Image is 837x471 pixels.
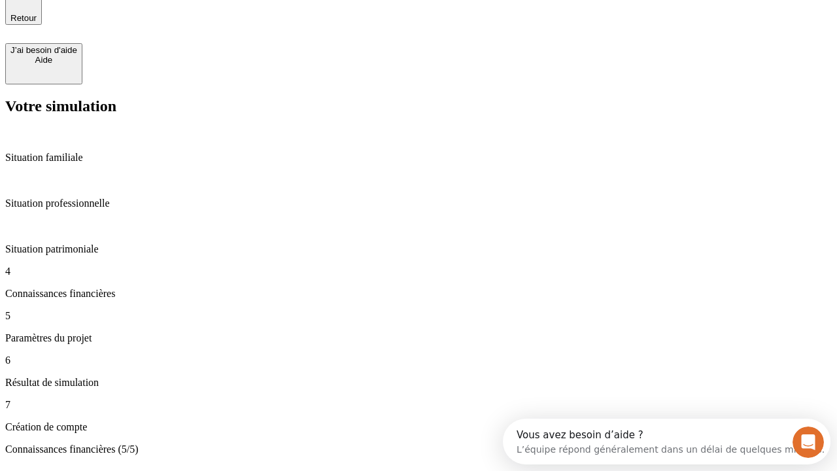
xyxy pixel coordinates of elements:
p: Situation patrimoniale [5,243,832,255]
p: Situation professionnelle [5,198,832,209]
p: Situation familiale [5,152,832,164]
p: Résultat de simulation [5,377,832,389]
p: Création de compte [5,421,832,433]
p: 4 [5,266,832,277]
div: J’ai besoin d'aide [10,45,77,55]
p: Connaissances financières [5,288,832,300]
p: 5 [5,310,832,322]
iframe: Intercom live chat [793,427,824,458]
p: 6 [5,355,832,366]
p: Connaissances financières (5/5) [5,444,832,455]
div: Ouvrir le Messenger Intercom [5,5,360,41]
p: 7 [5,399,832,411]
div: Vous avez besoin d’aide ? [14,11,322,22]
iframe: Intercom live chat discovery launcher [503,419,830,464]
button: J’ai besoin d'aideAide [5,43,82,84]
span: Retour [10,13,37,23]
div: Aide [10,55,77,65]
h2: Votre simulation [5,97,832,115]
p: Paramètres du projet [5,332,832,344]
div: L’équipe répond généralement dans un délai de quelques minutes. [14,22,322,35]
